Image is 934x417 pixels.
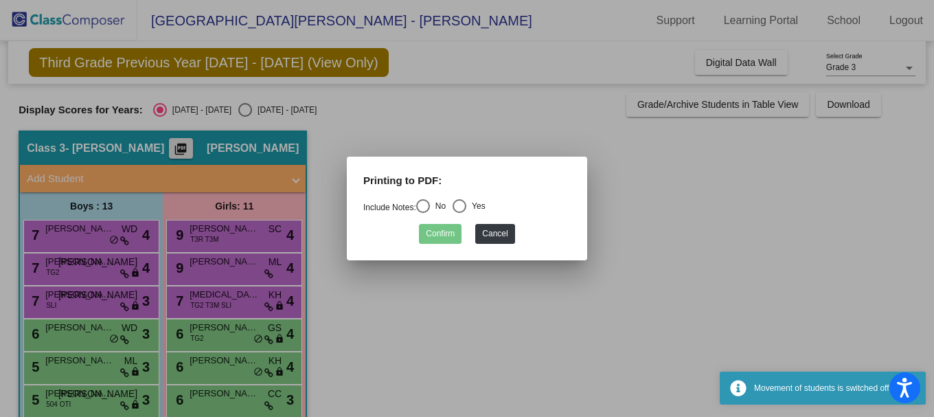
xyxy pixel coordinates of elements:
mat-radio-group: Select an option [363,203,486,212]
button: Cancel [475,224,514,244]
div: Movement of students is switched off [754,382,915,394]
button: Confirm [419,224,462,244]
div: No [430,200,446,212]
div: Yes [466,200,486,212]
a: Include Notes: [363,203,416,212]
label: Printing to PDF: [363,173,442,189]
